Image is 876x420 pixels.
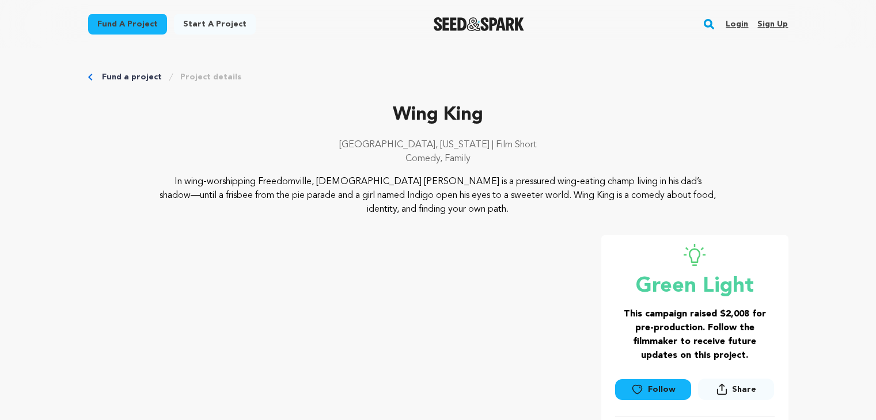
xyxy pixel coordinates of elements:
img: Seed&Spark Logo Dark Mode [434,17,524,31]
span: Share [732,384,756,395]
a: Follow [615,379,691,400]
a: Sign up [757,15,788,33]
h3: This campaign raised $2,008 for pre-production. Follow the filmmaker to receive future updates on... [615,307,775,362]
a: Seed&Spark Homepage [434,17,524,31]
p: [GEOGRAPHIC_DATA], [US_STATE] | Film Short [88,138,788,152]
a: Fund a project [102,71,162,83]
button: Share [698,379,774,400]
p: In wing-worshipping Freedomville, [DEMOGRAPHIC_DATA] [PERSON_NAME] is a pressured wing-eating cha... [158,175,718,216]
span: Share [698,379,774,404]
p: Wing King [88,101,788,129]
div: Breadcrumb [88,71,788,83]
p: Comedy, Family [88,152,788,166]
a: Start a project [174,14,256,35]
a: Login [726,15,748,33]
p: Green Light [615,275,775,298]
a: Project details [180,71,241,83]
a: Fund a project [88,14,167,35]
